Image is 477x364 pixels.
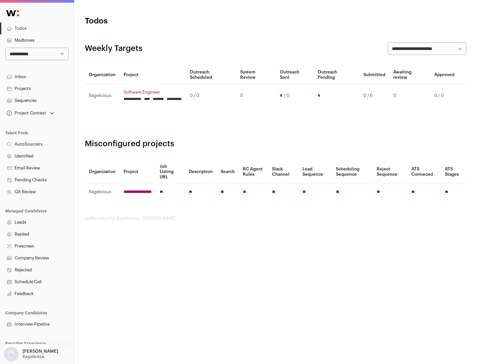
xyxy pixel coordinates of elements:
[23,354,44,359] p: Bagelicious
[120,160,156,184] th: Project
[85,43,142,54] h2: Weekly Targets
[236,84,276,107] td: 0
[186,66,236,84] th: Outreach Scheduled
[85,84,120,107] td: Bagelicious
[85,216,466,221] footer: wellfound:ai for Bagelicious - [PERSON_NAME]
[389,84,430,107] td: 0
[120,66,186,84] th: Project
[5,111,46,116] div: Project Context
[186,84,236,107] td: 0 / 0
[85,184,120,200] td: Bagelicious
[276,66,314,84] th: Outreach Sent
[124,90,182,95] a: Software Engineer
[85,16,212,26] h1: Todos
[373,160,408,184] th: Reject Sequence
[85,160,120,184] th: Organization
[217,160,239,184] th: Search
[430,66,458,84] th: Approved
[23,349,58,354] p: [PERSON_NAME]
[239,160,268,184] th: RC Agent Rules
[3,347,60,361] button: Open dropdown
[430,84,458,107] td: 0 / 0
[85,66,120,84] th: Organization
[441,160,466,184] th: ATS Stages
[284,93,290,98] span: / 0
[268,160,298,184] th: Slack Channel
[185,160,217,184] th: Description
[298,160,332,184] th: Lead Sequence
[407,160,441,184] th: ATS Conneced
[5,109,55,118] button: Open dropdown
[314,66,359,84] th: Outreach Pending
[332,160,373,184] th: Scheduling Sequence
[3,7,23,20] img: Wellfound
[4,347,19,361] img: nopic.png
[359,66,389,84] th: Submitted
[389,66,430,84] th: Awaiting review
[156,160,185,184] th: Job Listing URL
[359,84,389,107] td: 0 / 6
[236,66,276,84] th: System Review
[85,139,466,149] h2: Misconfigured projects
